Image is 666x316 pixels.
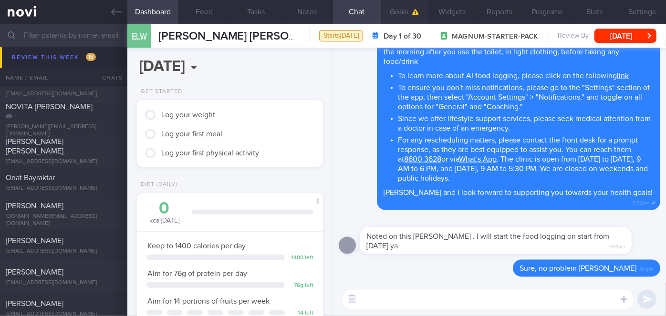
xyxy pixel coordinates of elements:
div: [EMAIL_ADDRESS][DOMAIN_NAME] [6,91,122,98]
span: 6:02pm [633,197,649,206]
div: [EMAIL_ADDRESS][DOMAIN_NAME] [6,185,122,192]
div: ELW [125,18,154,55]
span: Aim for 14 portions of fruits per week [147,297,270,305]
span: MAGNUM-STARTER-PACK [452,32,538,41]
li: Since we offer lifestyle support services, please seek medical attention from a doctor in case of... [398,112,654,133]
div: Get Started [137,88,182,95]
div: [PERSON_NAME][EMAIL_ADDRESS][DOMAIN_NAME] [6,123,122,138]
span: [PERSON_NAME] [6,202,63,210]
span: [PERSON_NAME] [PERSON_NAME] [158,31,339,42]
a: link [617,72,629,80]
a: 8600 3628 [404,155,441,163]
a: What's App [459,155,497,163]
span: [PERSON_NAME] [6,80,63,87]
div: [EMAIL_ADDRESS][DOMAIN_NAME] [6,279,122,286]
div: [EMAIL_ADDRESS][DOMAIN_NAME] [6,248,122,255]
li: To learn more about AI food logging, please click on the following [398,69,654,81]
span: Onat Bayraktar [6,174,55,182]
div: [EMAIL_ADDRESS][DOMAIN_NAME] [6,158,122,165]
div: [DOMAIN_NAME][EMAIL_ADDRESS][DOMAIN_NAME] [6,213,122,227]
li: To ensure you don't miss notifications, please go to the "Settings" section of the app, then sele... [398,81,654,112]
span: [PERSON_NAME] [PERSON_NAME] [6,138,63,155]
div: Starts [DATE] [319,30,363,42]
span: [PERSON_NAME] [6,300,63,307]
span: 6:11pm [640,264,654,273]
span: Noted on this [PERSON_NAME] . I will start the food logging on start from [DATE] ya [366,233,609,250]
span: Keep to 1400 calories per day [147,242,246,250]
span: [PERSON_NAME] and I look forward to supporting you towards your health goals! [384,189,653,196]
span: 6:10pm [610,241,625,250]
button: [DATE] [594,29,656,43]
li: For any rescheduling matters, please contact the front desk for a prompt response, as they are be... [398,133,654,183]
div: 76 g left [290,282,313,289]
div: Diet (Daily) [137,181,177,188]
span: [PERSON_NAME] [6,237,63,245]
div: kcal [DATE] [146,200,182,225]
span: Review By [558,32,589,41]
span: Sure, no problem [PERSON_NAME] [520,265,636,273]
span: [PERSON_NAME] [6,268,63,276]
span: Aim for 76g of protein per day [147,270,247,277]
div: 1400 left [290,255,313,262]
div: 0 [146,200,182,217]
strong: Day 1 of 30 [384,31,421,41]
span: NOVITA [PERSON_NAME] [6,103,93,111]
